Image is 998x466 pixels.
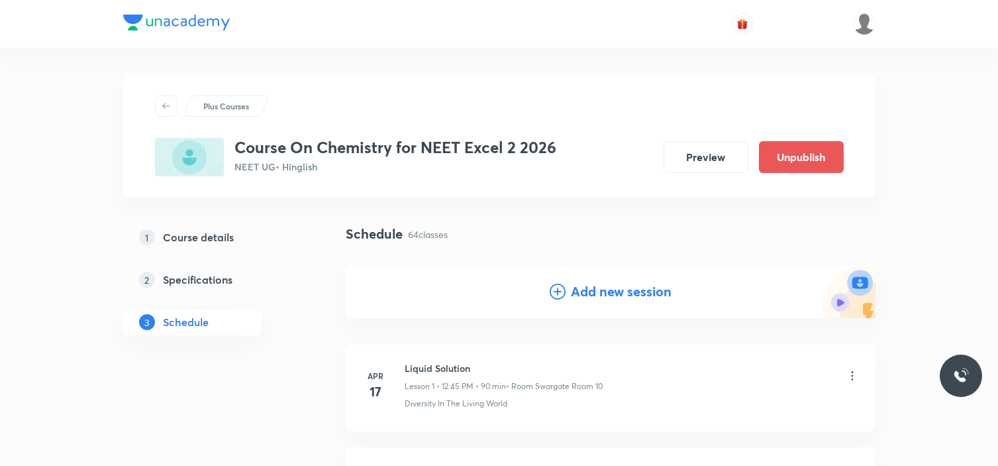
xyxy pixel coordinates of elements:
a: Company Logo [123,15,230,34]
p: Lesson 1 • 12:45 PM • 90 min [405,380,506,392]
h3: Course On Chemistry for NEET Excel 2 2026 [234,138,556,157]
h4: 17 [362,382,389,402]
a: 2Specifications [123,266,303,293]
h5: Specifications [163,272,232,288]
img: Company Logo [123,15,230,30]
img: BA8ADD30-4287-4FD5-89C5-A3673E6D979A_plus.png [155,138,224,176]
h4: Add new session [571,282,672,302]
p: • Room Swargate Room 10 [506,380,603,392]
button: Preview [664,141,748,173]
p: 1 [139,229,155,245]
button: Unpublish [759,141,844,173]
p: 64 classes [408,227,448,241]
p: Diversity In The Living World [405,398,507,410]
h5: Course details [163,229,234,245]
img: Laxmikant Ausekar [853,13,875,35]
h5: Schedule [163,314,209,330]
h6: Liquid Solution [405,361,603,375]
img: avatar [736,18,748,30]
p: 2 [139,272,155,288]
img: ttu [953,368,969,384]
button: avatar [732,13,753,34]
h4: Schedule [346,224,403,244]
h6: Apr [362,370,389,382]
p: NEET UG • Hinglish [234,160,556,174]
a: 1Course details [123,224,303,251]
p: Plus Courses [203,100,249,112]
p: 3 [139,314,155,330]
img: Add [823,265,875,318]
